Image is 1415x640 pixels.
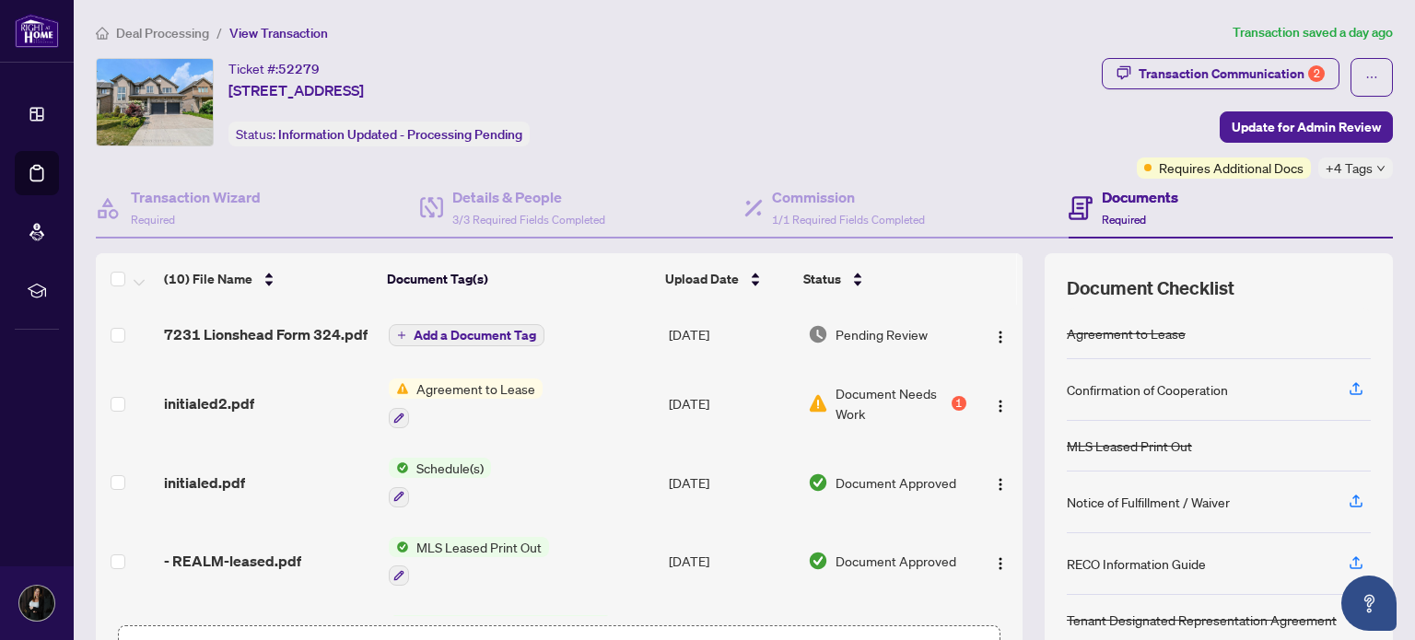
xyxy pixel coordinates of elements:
[164,269,252,289] span: (10) File Name
[1067,610,1337,630] div: Tenant Designated Representation Agreement
[216,22,222,43] li: /
[796,253,968,305] th: Status
[164,550,301,572] span: - REALM-leased.pdf
[772,186,925,208] h4: Commission
[131,186,261,208] h4: Transaction Wizard
[661,305,801,364] td: [DATE]
[836,472,956,493] span: Document Approved
[409,615,613,635] span: RECO Information Guide (Tenant)
[1067,275,1234,301] span: Document Checklist
[380,253,659,305] th: Document Tag(s)
[1341,576,1397,631] button: Open asap
[952,396,966,411] div: 1
[389,537,549,587] button: Status IconMLS Leased Print Out
[1067,323,1186,343] div: Agreement to Lease
[228,122,530,146] div: Status:
[389,615,409,635] img: Status Icon
[414,329,536,342] span: Add a Document Tag
[1220,111,1393,143] button: Update for Admin Review
[164,471,245,494] span: initialed.pdf
[409,378,543,399] span: Agreement to Lease
[1233,22,1393,43] article: Transaction saved a day ago
[993,556,1008,571] img: Logo
[808,551,828,571] img: Document Status
[389,458,491,507] button: Status IconSchedule(s)
[986,320,1015,349] button: Logo
[658,253,795,305] th: Upload Date
[665,269,739,289] span: Upload Date
[836,324,928,344] span: Pending Review
[228,79,364,101] span: [STREET_ADDRESS]
[1365,71,1378,84] span: ellipsis
[986,389,1015,418] button: Logo
[409,458,491,478] span: Schedule(s)
[836,383,948,424] span: Document Needs Work
[278,61,320,77] span: 52279
[772,213,925,227] span: 1/1 Required Fields Completed
[1232,112,1381,142] span: Update for Admin Review
[1102,58,1339,89] button: Transaction Communication2
[803,269,841,289] span: Status
[15,14,59,48] img: logo
[131,213,175,227] span: Required
[97,59,213,145] img: IMG-X12327640_1.jpg
[229,25,328,41] span: View Transaction
[1102,186,1178,208] h4: Documents
[164,392,254,414] span: initialed2.pdf
[808,393,828,413] img: Document Status
[389,323,544,347] button: Add a Document Tag
[986,546,1015,576] button: Logo
[1067,492,1230,512] div: Notice of Fulfillment / Waiver
[661,364,801,443] td: [DATE]
[993,399,1008,413] img: Logo
[452,213,605,227] span: 3/3 Required Fields Completed
[389,378,543,428] button: Status IconAgreement to Lease
[1326,157,1373,179] span: +4 Tags
[1102,213,1146,227] span: Required
[1376,164,1386,173] span: down
[993,330,1008,344] img: Logo
[1067,553,1206,574] div: RECO Information Guide
[116,25,209,41] span: Deal Processing
[1067,379,1228,400] div: Confirmation of Cooperation
[986,468,1015,497] button: Logo
[278,126,522,143] span: Information Updated - Processing Pending
[1067,436,1192,456] div: MLS Leased Print Out
[389,324,544,346] button: Add a Document Tag
[96,27,109,40] span: home
[157,253,380,305] th: (10) File Name
[389,378,409,399] img: Status Icon
[228,58,320,79] div: Ticket #:
[164,323,368,345] span: 7231 Lionshead Form 324.pdf
[452,186,605,208] h4: Details & People
[389,537,409,557] img: Status Icon
[661,522,801,601] td: [DATE]
[409,537,549,557] span: MLS Leased Print Out
[19,586,54,621] img: Profile Icon
[1308,65,1325,82] div: 2
[808,472,828,493] img: Document Status
[397,331,406,340] span: plus
[993,477,1008,492] img: Logo
[836,551,956,571] span: Document Approved
[389,458,409,478] img: Status Icon
[1159,157,1304,178] span: Requires Additional Docs
[1139,59,1325,88] div: Transaction Communication
[661,443,801,522] td: [DATE]
[808,324,828,344] img: Document Status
